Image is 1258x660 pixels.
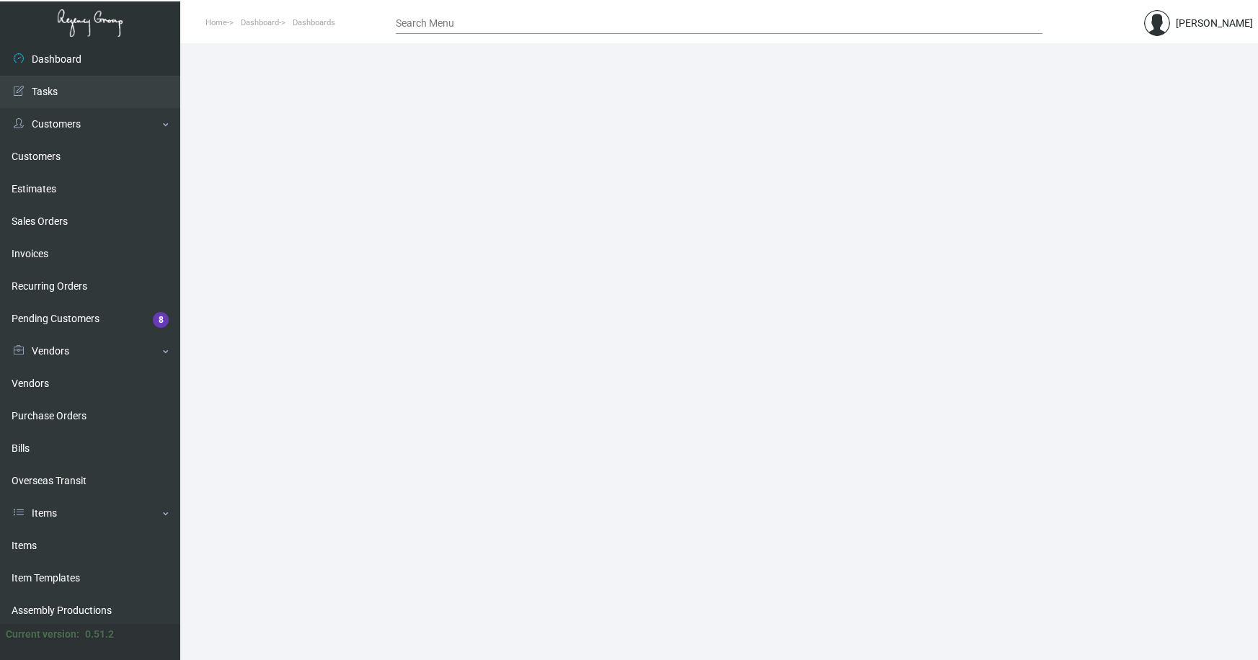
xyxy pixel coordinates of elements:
[1144,10,1170,36] img: admin@bootstrapmaster.com
[241,18,279,27] span: Dashboard
[6,627,79,642] div: Current version:
[1176,16,1253,31] div: [PERSON_NAME]
[85,627,114,642] div: 0.51.2
[293,18,335,27] span: Dashboards
[205,18,227,27] span: Home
